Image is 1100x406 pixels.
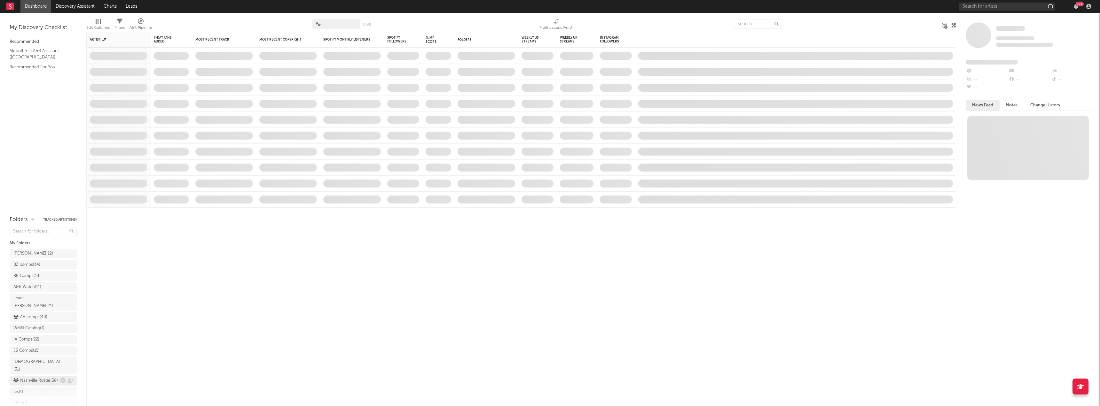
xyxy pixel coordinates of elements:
[600,36,622,43] div: Instagram Followers
[43,218,77,221] button: Tracked Artists(45)
[114,16,125,34] div: Filters
[10,216,28,224] div: Folders
[10,227,77,236] input: Search for folders...
[130,24,152,32] div: A&R Pipeline
[195,38,243,42] div: Most Recent Track
[13,336,39,343] div: IA Comps ( 22 )
[10,282,77,292] a: A&R Watch(11)
[13,250,53,257] div: [PERSON_NAME] ( 12 )
[10,64,70,71] a: Recommended For You
[426,36,442,44] div: Jump Score
[10,249,77,258] a: [PERSON_NAME](12)
[1000,100,1024,111] button: Notes
[540,24,573,32] div: Notifications (Artist)
[10,240,77,247] div: My Folders
[10,294,77,311] a: Leads - [PERSON_NAME](21)
[90,38,138,42] div: Artist
[363,23,371,27] button: Save
[996,26,1025,31] span: Some Artist
[966,75,1008,84] div: --
[10,376,77,386] a: Nashville Roster(38)
[10,387,77,397] a: test(1)
[996,43,1053,47] span: 0 fans last week
[996,26,1025,32] a: Some Artist
[522,36,544,43] span: Weekly US Streams
[1024,100,1067,111] button: Change History
[996,36,1034,40] span: Tracking Since: [DATE]
[10,312,77,322] a: AA comps(40)
[13,313,47,321] div: AA comps ( 40 )
[13,388,25,396] div: test ( 1 )
[1008,67,1051,75] div: --
[1074,4,1078,9] button: 99+
[13,377,58,385] div: Nashville Roster ( 38 )
[154,36,179,43] span: 7-Day Fans Added
[13,283,41,291] div: A&R Watch ( 11 )
[966,67,1008,75] div: --
[966,84,1008,92] div: --
[13,295,59,310] div: Leads - [PERSON_NAME] ( 21 )
[10,260,77,270] a: BZ comps(34)
[114,24,125,32] div: Filters
[130,16,152,34] div: A&R Pipeline
[1051,75,1094,84] div: --
[10,271,77,281] a: RK Comps(14)
[10,38,77,46] div: Recommended
[966,60,1018,65] span: Fans Added by Platform
[13,272,41,280] div: RK Comps ( 14 )
[1076,2,1084,6] div: 99 +
[10,357,77,374] a: [DEMOGRAPHIC_DATA](31)
[13,347,40,355] div: JS Comps ( 15 )
[10,335,77,344] a: IA Comps(22)
[1008,75,1051,84] div: --
[10,24,77,32] div: My Discovery Checklist
[10,324,77,333] a: WMN Catalog(1)
[13,261,40,269] div: BZ comps ( 34 )
[540,16,573,34] div: Notifications (Artist)
[259,38,307,42] div: Most Recent Copyright
[10,346,77,356] a: JS Comps(15)
[10,47,70,60] a: Algorithmic A&R Assistant ([GEOGRAPHIC_DATA])
[734,19,782,29] input: Search...
[458,38,506,42] div: Folders
[560,36,584,43] span: Weekly UK Streams
[13,325,44,332] div: WMN Catalog ( 1 )
[959,3,1055,11] input: Search for artists
[86,16,110,34] div: Edit Columns
[1051,67,1094,75] div: --
[323,38,371,42] div: Spotify Monthly Listeners
[13,358,60,373] div: [DEMOGRAPHIC_DATA] ( 31 )
[86,24,110,32] div: Edit Columns
[966,100,1000,111] button: News Feed
[387,36,410,43] div: Spotify Followers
